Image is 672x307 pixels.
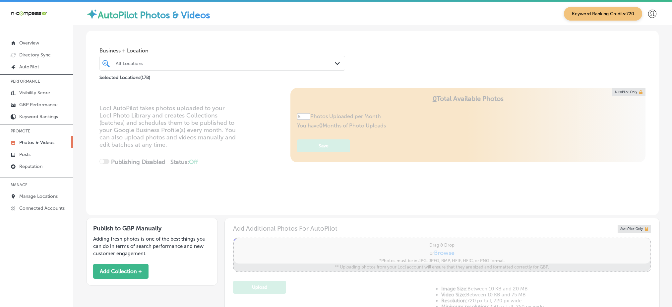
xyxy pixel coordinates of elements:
[99,72,150,80] p: Selected Locations ( 178 )
[19,40,39,46] p: Overview
[99,47,345,54] span: Business + Location
[19,152,31,157] p: Posts
[86,8,98,20] img: autopilot-icon
[564,7,642,21] span: Keyword Ranking Credits: 720
[19,64,39,70] p: AutoPilot
[19,90,50,96] p: Visibility Score
[19,52,51,58] p: Directory Sync
[19,102,58,108] p: GBP Performance
[93,235,211,257] p: Adding fresh photos is one of the best things you can do in terms of search performance and new c...
[19,140,54,145] p: Photos & Videos
[19,193,58,199] p: Manage Locations
[19,114,58,119] p: Keyword Rankings
[93,264,149,279] button: Add Collection +
[98,10,210,21] label: AutoPilot Photos & Videos
[116,60,336,66] div: All Locations
[19,164,42,169] p: Reputation
[11,10,47,17] img: 660ab0bf-5cc7-4cb8-ba1c-48b5ae0f18e60NCTV_CLogo_TV_Black_-500x88.png
[93,225,211,232] h3: Publish to GBP Manually
[19,205,65,211] p: Connected Accounts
